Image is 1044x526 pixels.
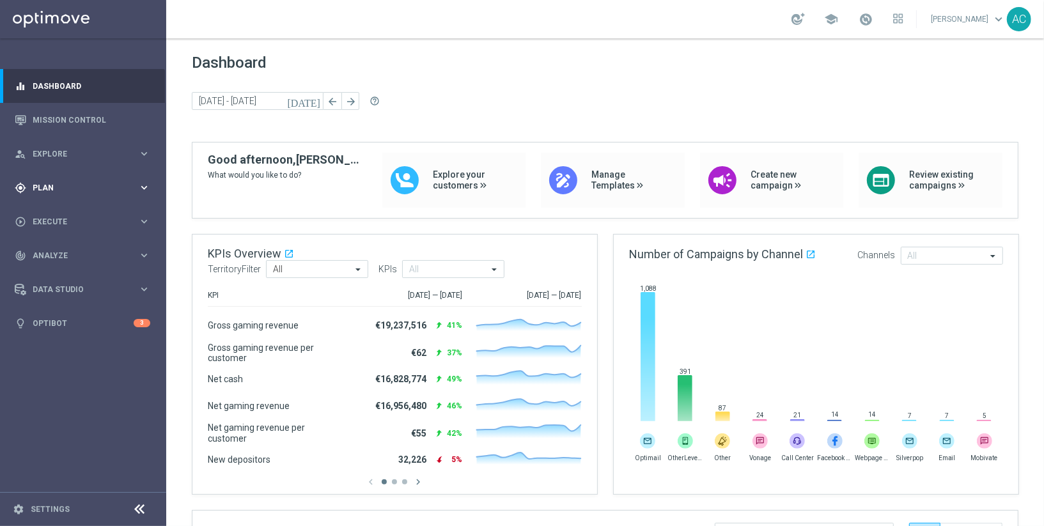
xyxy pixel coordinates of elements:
a: Optibot [33,306,134,340]
span: Analyze [33,252,138,259]
div: 3 [134,319,150,327]
i: gps_fixed [15,182,26,194]
i: keyboard_arrow_right [138,182,150,194]
a: [PERSON_NAME]keyboard_arrow_down [930,10,1007,29]
button: Data Studio keyboard_arrow_right [14,284,151,295]
a: Dashboard [33,69,150,103]
i: keyboard_arrow_right [138,249,150,261]
i: keyboard_arrow_right [138,215,150,228]
i: keyboard_arrow_right [138,148,150,160]
span: keyboard_arrow_down [992,12,1006,26]
div: Explore [15,148,138,160]
button: Mission Control [14,115,151,125]
i: keyboard_arrow_right [138,283,150,295]
i: settings [13,504,24,515]
div: AC [1007,7,1031,31]
div: Data Studio [15,284,138,295]
div: Analyze [15,250,138,261]
button: person_search Explore keyboard_arrow_right [14,149,151,159]
span: Explore [33,150,138,158]
i: equalizer [15,81,26,92]
button: play_circle_outline Execute keyboard_arrow_right [14,217,151,227]
i: play_circle_outline [15,216,26,228]
button: equalizer Dashboard [14,81,151,91]
div: Plan [15,182,138,194]
button: track_changes Analyze keyboard_arrow_right [14,251,151,261]
div: Mission Control [15,103,150,137]
a: Settings [31,506,70,513]
i: track_changes [15,250,26,261]
i: lightbulb [15,318,26,329]
div: Dashboard [15,69,150,103]
button: gps_fixed Plan keyboard_arrow_right [14,183,151,193]
span: school [824,12,838,26]
span: Plan [33,184,138,192]
button: lightbulb Optibot 3 [14,318,151,329]
div: Optibot [15,306,150,340]
span: Execute [33,218,138,226]
a: Mission Control [33,103,150,137]
i: person_search [15,148,26,160]
div: Execute [15,216,138,228]
span: Data Studio [33,286,138,293]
